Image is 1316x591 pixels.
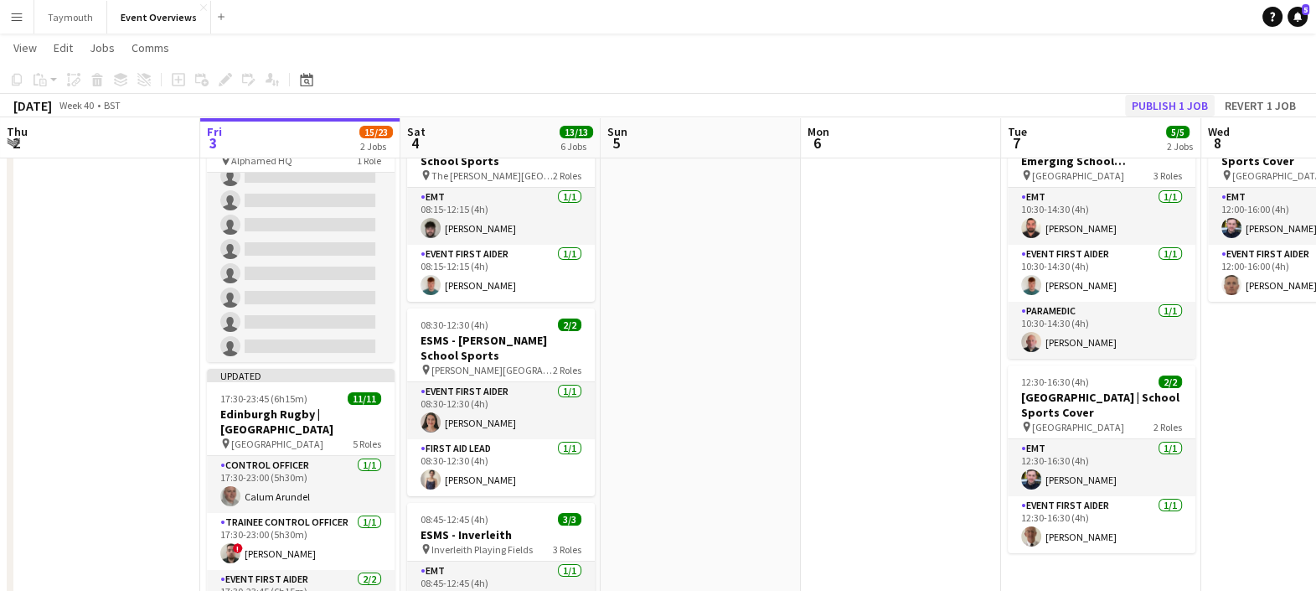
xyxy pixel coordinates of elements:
h3: ESMS - [PERSON_NAME] School Sports [407,333,595,363]
span: Sat [407,124,426,139]
span: [PERSON_NAME][GEOGRAPHIC_DATA] [431,364,553,376]
span: 1 Role [357,154,381,167]
span: Wed [1208,124,1230,139]
button: Event Overviews [107,1,211,34]
span: 08:45-12:45 (4h) [421,513,488,526]
app-card-role: Event First Aider1/108:15-12:15 (4h)[PERSON_NAME] [407,245,595,302]
div: 6 Jobs [560,140,592,153]
span: 3 Roles [553,543,581,556]
app-card-role: First Aid Lead1/108:30-12:30 (4h)[PERSON_NAME] [407,439,595,496]
button: Publish 1 job [1125,95,1215,117]
span: Edit [54,40,73,55]
button: Taymouth [34,1,107,34]
div: 2 Jobs [360,140,392,153]
div: BST [104,99,121,111]
span: [GEOGRAPHIC_DATA] [231,438,323,450]
span: 2 [4,133,28,153]
span: Week 40 [55,99,97,111]
app-card-role: Paramedic1/110:30-14:30 (4h)[PERSON_NAME] [1008,302,1195,359]
span: 17:30-23:45 (6h15m) [220,392,307,405]
span: 3 [204,133,222,153]
app-card-role: Trainee Control Officer1/117:30-23:00 (5h30m)![PERSON_NAME] [207,513,395,570]
h3: [GEOGRAPHIC_DATA] | School Sports Cover [1008,390,1195,420]
a: Edit [47,37,80,59]
span: Comms [132,40,169,55]
app-card-role: Event First Aider1/108:30-12:30 (4h)[PERSON_NAME] [407,382,595,439]
span: Jobs [90,40,115,55]
app-card-role: EMT1/110:30-14:30 (4h)[PERSON_NAME] [1008,188,1195,245]
span: 13/13 [560,126,593,138]
span: 4 [405,133,426,153]
div: Updated [207,369,395,382]
span: 3 Roles [1153,169,1182,182]
span: Alphamed HQ [231,154,292,167]
span: 12:30-16:30 (4h) [1021,376,1089,388]
app-job-card: 12:30-16:30 (4h)2/2[GEOGRAPHIC_DATA] | School Sports Cover [GEOGRAPHIC_DATA]2 RolesEMT1/112:30-16... [1008,365,1195,553]
span: Fri [207,124,222,139]
span: 11/11 [348,392,381,405]
a: 5 [1288,7,1308,27]
app-card-role: Event First Aider1/112:30-16:30 (4h)[PERSON_NAME] [1008,496,1195,553]
span: 3/3 [558,513,581,526]
span: 5 [1302,4,1309,15]
span: 5 [605,133,627,153]
span: View [13,40,37,55]
app-job-card: 08:15-12:15 (4h)2/2ESMS - [PERSON_NAME] School Sports The [PERSON_NAME][GEOGRAPHIC_DATA]2 RolesEM... [407,114,595,302]
span: 2 Roles [553,364,581,376]
div: 2 Jobs [1167,140,1193,153]
h3: ESMS - Inverleith [407,527,595,542]
div: [DATE] [13,97,52,114]
span: ! [233,543,243,553]
span: Sun [607,124,627,139]
span: 2/2 [1159,376,1182,388]
a: View [7,37,44,59]
app-card-role: Control Officer1/117:30-23:00 (5h30m)Calum Arundel [207,456,395,513]
span: 2 Roles [1153,421,1182,433]
span: 15/23 [359,126,393,138]
span: 2 Roles [553,169,581,182]
span: 8 [1205,133,1230,153]
span: 7 [1005,133,1027,153]
app-card-role: Event First Aider1/110:30-14:30 (4h)[PERSON_NAME] [1008,245,1195,302]
span: 5/5 [1166,126,1190,138]
span: Mon [808,124,829,139]
a: Comms [125,37,176,59]
span: [GEOGRAPHIC_DATA] [1032,169,1124,182]
span: 08:30-12:30 (4h) [421,319,488,331]
app-job-card: 09:00-17:00 (8h)4/12ECG INTERPRETATION COURSE Alphamed HQ1 Role[PERSON_NAME][PERSON_NAME] [207,114,395,362]
app-card-role: [PERSON_NAME][PERSON_NAME] [207,39,395,363]
span: [GEOGRAPHIC_DATA] [1032,421,1124,433]
span: 5 Roles [353,438,381,450]
app-card-role: EMT1/108:15-12:15 (4h)[PERSON_NAME] [407,188,595,245]
span: Tue [1008,124,1027,139]
span: Inverleith Playing Fields [431,543,533,556]
app-job-card: 08:30-12:30 (4h)2/2ESMS - [PERSON_NAME] School Sports [PERSON_NAME][GEOGRAPHIC_DATA]2 RolesEvent ... [407,308,595,496]
span: 2/2 [558,319,581,331]
app-job-card: 10:30-14:30 (4h)3/3Scottish Rugby East Emerging School Championships | Newbattle [GEOGRAPHIC_DATA... [1008,114,1195,359]
a: Jobs [83,37,121,59]
span: 6 [805,133,829,153]
button: Revert 1 job [1218,95,1303,117]
app-card-role: EMT1/112:30-16:30 (4h)[PERSON_NAME] [1008,439,1195,496]
span: The [PERSON_NAME][GEOGRAPHIC_DATA] [431,169,553,182]
span: Thu [7,124,28,139]
h3: Edinburgh Rugby | [GEOGRAPHIC_DATA] [207,407,395,437]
